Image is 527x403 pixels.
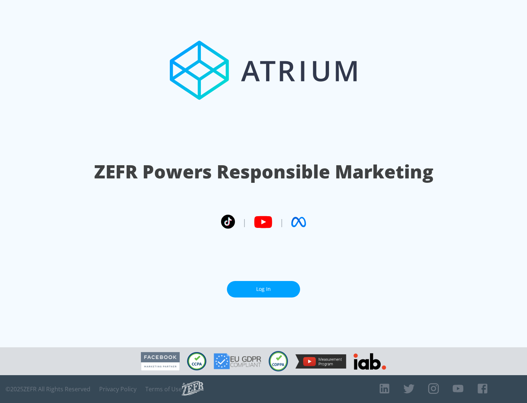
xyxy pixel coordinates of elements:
span: | [280,217,284,228]
span: © 2025 ZEFR All Rights Reserved [5,385,90,393]
a: Terms of Use [145,385,182,393]
img: Facebook Marketing Partner [141,352,180,371]
a: Log In [227,281,300,297]
img: IAB [354,353,386,370]
img: GDPR Compliant [214,353,261,369]
img: CCPA Compliant [187,352,206,370]
img: YouTube Measurement Program [295,354,346,369]
img: COPPA Compliant [269,351,288,371]
h1: ZEFR Powers Responsible Marketing [94,159,433,184]
span: | [242,217,247,228]
a: Privacy Policy [99,385,137,393]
